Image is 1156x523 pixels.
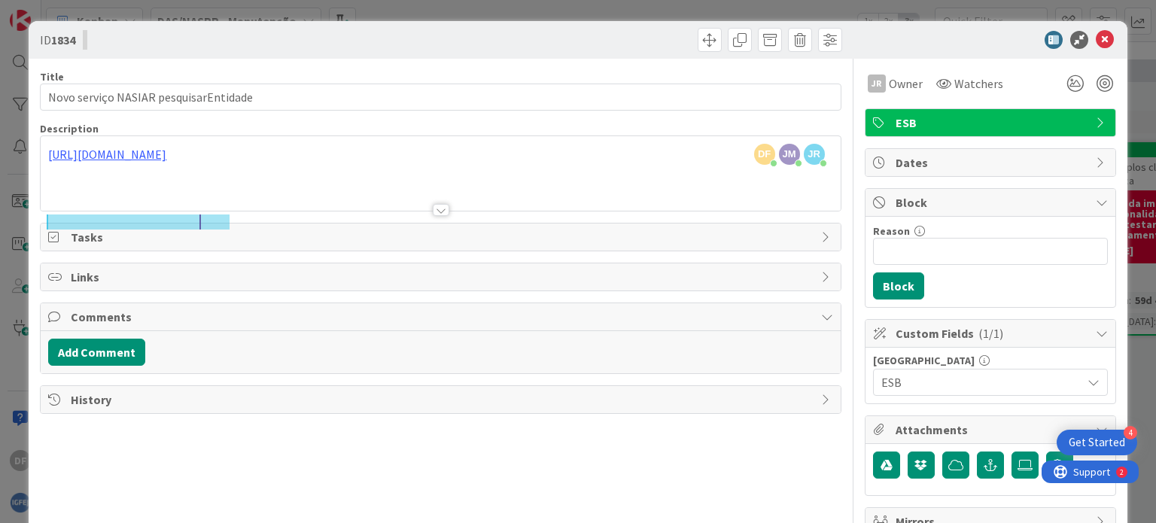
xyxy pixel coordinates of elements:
span: DF [754,144,775,165]
span: Links [71,268,813,286]
span: History [71,391,813,409]
span: JM [779,144,800,165]
span: ESB [896,114,1088,132]
input: type card name here... [40,84,841,111]
span: Owner [889,74,923,93]
a: [URL][DOMAIN_NAME] [48,147,166,162]
span: Attachments [896,421,1088,439]
button: Add Comment [48,339,145,366]
div: Open Get Started checklist, remaining modules: 4 [1057,430,1137,455]
div: [GEOGRAPHIC_DATA] [873,355,1108,366]
div: JR [868,74,886,93]
label: Title [40,70,64,84]
div: 2 [78,6,82,18]
span: ID [40,31,75,49]
div: 4 [1124,426,1137,439]
span: Description [40,122,99,135]
span: ( 1/1 ) [978,326,1003,341]
span: ESB [881,372,1074,393]
span: Custom Fields [896,324,1088,342]
span: Tasks [71,228,813,246]
b: 1834 [51,32,75,47]
span: Comments [71,308,813,326]
label: Reason [873,224,910,238]
span: Watchers [954,74,1003,93]
span: Support [32,2,68,20]
span: JR [804,144,825,165]
div: Get Started [1069,435,1125,450]
span: Block [896,193,1088,211]
button: Block [873,272,924,300]
span: Dates [896,154,1088,172]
